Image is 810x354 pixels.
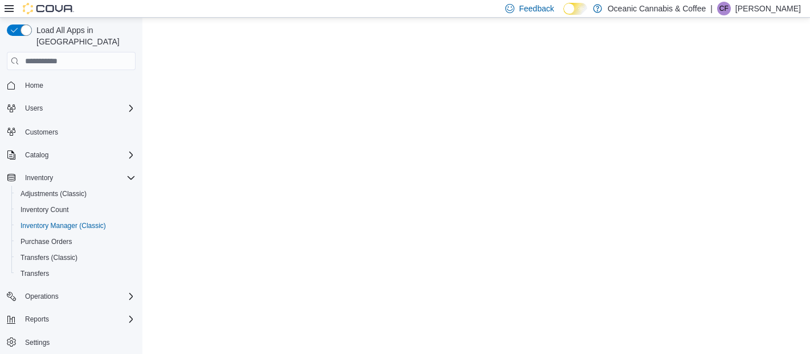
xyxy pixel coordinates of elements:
span: Transfers (Classic) [16,251,136,265]
button: Customers [2,123,140,140]
button: Transfers (Classic) [11,250,140,266]
input: Dark Mode [563,3,587,15]
p: Oceanic Cannabis & Coffee [608,2,706,15]
a: Adjustments (Classic) [16,187,91,201]
span: Operations [25,292,59,301]
a: Purchase Orders [16,235,77,249]
span: Inventory Manager (Classic) [21,221,106,230]
a: Transfers [16,267,54,280]
img: Cova [23,3,74,14]
a: Customers [21,125,63,139]
button: Reports [21,312,54,326]
span: Inventory Count [16,203,136,217]
button: Catalog [2,147,140,163]
a: Inventory Manager (Classic) [16,219,111,233]
button: Home [2,77,140,93]
span: Users [25,104,43,113]
button: Adjustments (Classic) [11,186,140,202]
span: Home [21,78,136,92]
span: Inventory Count [21,205,69,214]
button: Purchase Orders [11,234,140,250]
button: Reports [2,311,140,327]
button: Transfers [11,266,140,282]
span: Users [21,101,136,115]
span: Transfers (Classic) [21,253,77,262]
span: Settings [25,338,50,347]
span: Transfers [21,269,49,278]
span: Adjustments (Classic) [16,187,136,201]
button: Users [2,100,140,116]
span: CF [719,2,729,15]
button: Operations [2,288,140,304]
span: Inventory [25,173,53,182]
p: | [710,2,713,15]
span: Purchase Orders [16,235,136,249]
button: Inventory Count [11,202,140,218]
div: Cassie Finnie [717,2,731,15]
button: Inventory Manager (Classic) [11,218,140,234]
p: [PERSON_NAME] [735,2,801,15]
button: Inventory [2,170,140,186]
span: Catalog [25,150,48,160]
span: Load All Apps in [GEOGRAPHIC_DATA] [32,25,136,47]
button: Settings [2,334,140,351]
span: Operations [21,290,136,303]
span: Purchase Orders [21,237,72,246]
span: Home [25,81,43,90]
span: Adjustments (Classic) [21,189,87,198]
button: Users [21,101,47,115]
button: Inventory [21,171,58,185]
button: Operations [21,290,63,303]
span: Customers [21,124,136,139]
span: Inventory [21,171,136,185]
a: Inventory Count [16,203,73,217]
span: Feedback [519,3,554,14]
span: Settings [21,335,136,349]
a: Settings [21,336,54,349]
span: Catalog [21,148,136,162]
a: Transfers (Classic) [16,251,82,265]
a: Home [21,79,48,92]
span: Reports [21,312,136,326]
button: Catalog [21,148,53,162]
span: Customers [25,128,58,137]
span: Transfers [16,267,136,280]
span: Reports [25,315,49,324]
span: Inventory Manager (Classic) [16,219,136,233]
